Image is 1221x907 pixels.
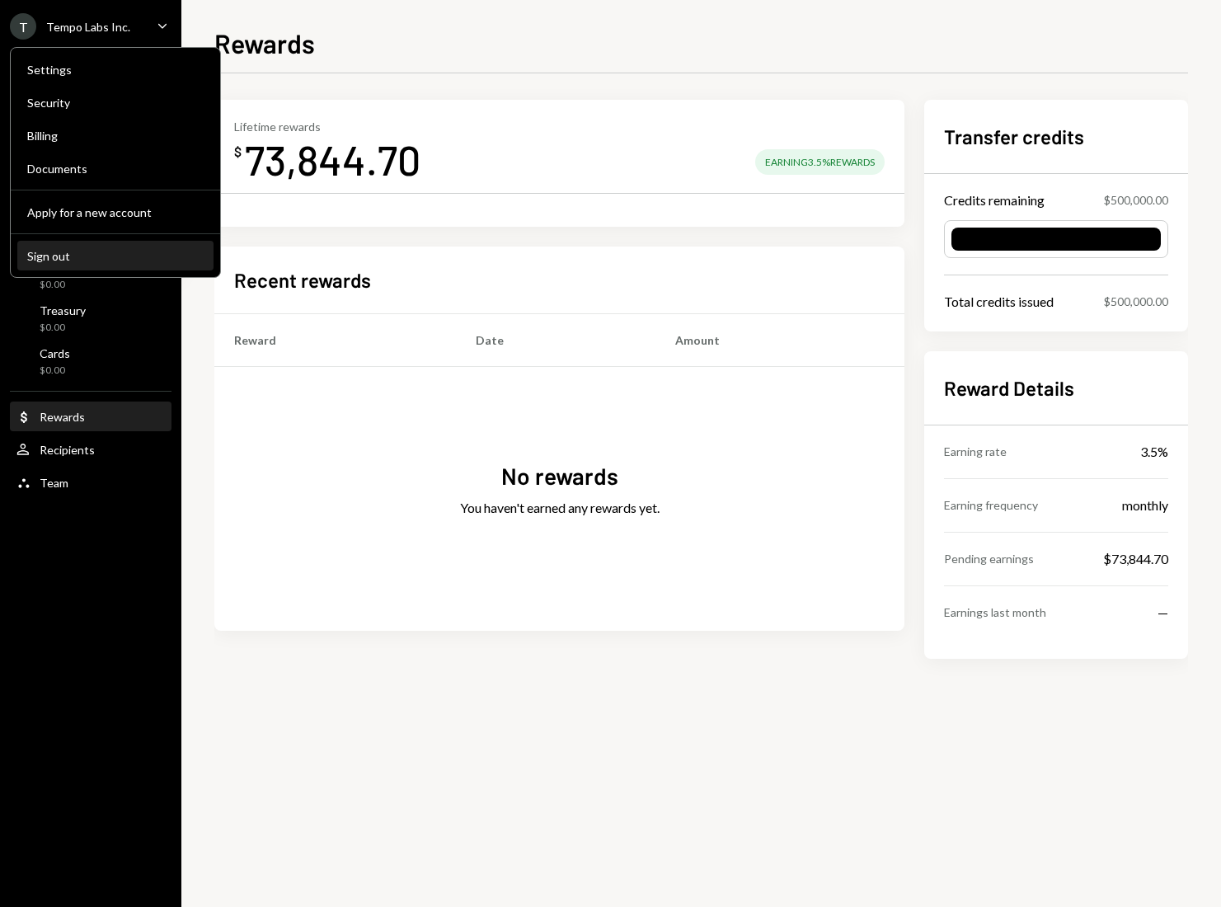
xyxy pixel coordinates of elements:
div: Security [27,96,204,110]
div: Rewards [40,410,85,424]
div: Earning rate [944,443,1007,460]
div: Documents [27,162,204,176]
h2: Reward Details [944,374,1168,402]
h1: Rewards [214,26,315,59]
h2: Recent rewards [234,266,371,294]
div: $0.00 [40,364,70,378]
a: Cards$0.00 [10,341,171,381]
div: $73,844.70 [1103,549,1168,569]
div: Earnings last month [944,604,1046,621]
h2: Transfer credits [944,123,1168,150]
div: T [10,13,36,40]
a: Settings [17,54,214,84]
div: Credits remaining [944,190,1045,210]
div: Tempo Labs Inc. [46,20,130,34]
div: Settings [27,63,204,77]
div: Lifetime rewards [234,120,420,134]
div: 73,844.70 [245,134,420,186]
div: $0.00 [40,278,79,292]
a: Recipients [10,435,171,464]
a: Documents [17,153,214,183]
th: Date [456,314,656,367]
a: Billing [17,120,214,150]
div: $500,000.00 [1104,191,1168,209]
a: Treasury$0.00 [10,298,171,338]
div: Sign out [27,249,204,263]
div: — [1158,603,1168,623]
div: No rewards [501,460,618,492]
div: Earning frequency [944,496,1038,514]
div: monthly [1122,496,1168,515]
div: You haven't earned any rewards yet. [460,498,660,518]
div: 3.5% [1140,442,1168,462]
div: Treasury [40,303,86,317]
div: Recipients [40,443,95,457]
div: $0.00 [40,321,86,335]
a: Security [17,87,214,117]
div: $ [234,143,242,160]
div: $500,000.00 [1104,293,1168,310]
a: Rewards [10,402,171,431]
div: Team [40,476,68,490]
div: Total credits issued [944,292,1054,312]
div: Earning 3.5% Rewards [755,149,885,175]
div: Cards [40,346,70,360]
div: Apply for a new account [27,205,204,219]
button: Sign out [17,242,214,271]
div: Pending earnings [944,550,1034,567]
th: Amount [655,314,904,367]
button: Apply for a new account [17,198,214,228]
a: Team [10,468,171,497]
div: Billing [27,129,204,143]
th: Reward [214,314,456,367]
